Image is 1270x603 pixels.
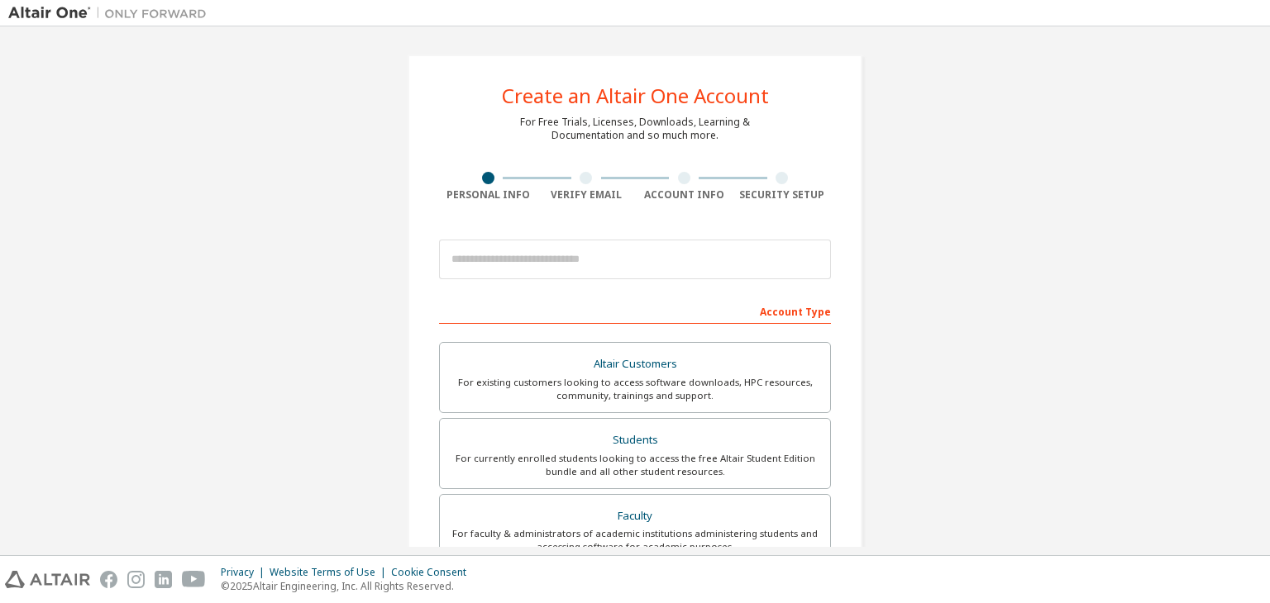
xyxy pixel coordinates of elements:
div: Cookie Consent [391,566,476,579]
img: youtube.svg [182,571,206,588]
div: Security Setup [733,188,832,202]
img: altair_logo.svg [5,571,90,588]
div: Verify Email [537,188,636,202]
div: For faculty & administrators of academic institutions administering students and accessing softwa... [450,527,820,553]
div: Account Info [635,188,733,202]
p: © 2025 Altair Engineering, Inc. All Rights Reserved. [221,579,476,593]
img: facebook.svg [100,571,117,588]
img: instagram.svg [127,571,145,588]
img: linkedin.svg [155,571,172,588]
div: Faculty [450,505,820,528]
div: Personal Info [439,188,537,202]
img: Altair One [8,5,215,21]
div: Account Type [439,297,831,324]
div: Students [450,429,820,452]
div: Website Terms of Use [270,566,391,579]
div: Create an Altair One Account [502,86,769,106]
div: For Free Trials, Licenses, Downloads, Learning & Documentation and so much more. [520,116,750,142]
div: For existing customers looking to access software downloads, HPC resources, community, trainings ... [450,376,820,402]
div: For currently enrolled students looking to access the free Altair Student Edition bundle and all ... [450,452,820,478]
div: Privacy [221,566,270,579]
div: Altair Customers [450,353,820,376]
